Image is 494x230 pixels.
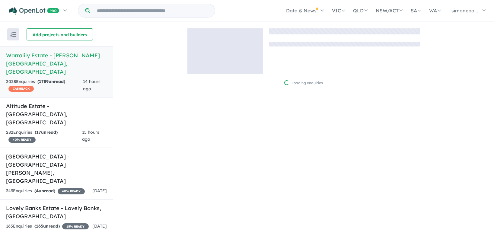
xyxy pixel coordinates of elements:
[9,7,59,15] img: Openlot PRO Logo White
[6,204,107,220] h5: Lovely Banks Estate - Lovely Banks , [GEOGRAPHIC_DATA]
[8,86,34,92] span: CASHBACK
[6,51,107,76] h5: Warralily Estate - [PERSON_NAME][GEOGRAPHIC_DATA] , [GEOGRAPHIC_DATA]
[6,187,85,195] div: 343 Enquir ies
[91,4,214,17] input: Try estate name, suburb, builder or developer
[37,79,65,84] strong: ( unread)
[6,102,107,126] h5: Altitude Estate - [GEOGRAPHIC_DATA] , [GEOGRAPHIC_DATA]
[6,223,89,230] div: 165 Enquir ies
[36,223,43,229] span: 165
[284,80,323,86] div: Loading enquiries
[34,188,55,193] strong: ( unread)
[6,152,107,185] h5: [GEOGRAPHIC_DATA] - [GEOGRAPHIC_DATA][PERSON_NAME] , [GEOGRAPHIC_DATA]
[6,78,83,93] div: 2028 Enquir ies
[8,137,36,143] span: 40 % READY
[451,8,478,14] span: simonepo...
[10,32,16,37] img: sort.svg
[36,129,41,135] span: 17
[39,79,49,84] span: 1789
[6,129,82,143] div: 282 Enquir ies
[27,28,93,40] button: Add projects and builders
[35,129,58,135] strong: ( unread)
[82,129,99,142] span: 15 hours ago
[34,223,60,229] strong: ( unread)
[58,188,85,194] span: 40 % READY
[92,223,107,229] span: [DATE]
[62,223,89,229] span: 15 % READY
[36,188,39,193] span: 4
[83,79,100,91] span: 14 hours ago
[92,188,107,193] span: [DATE]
